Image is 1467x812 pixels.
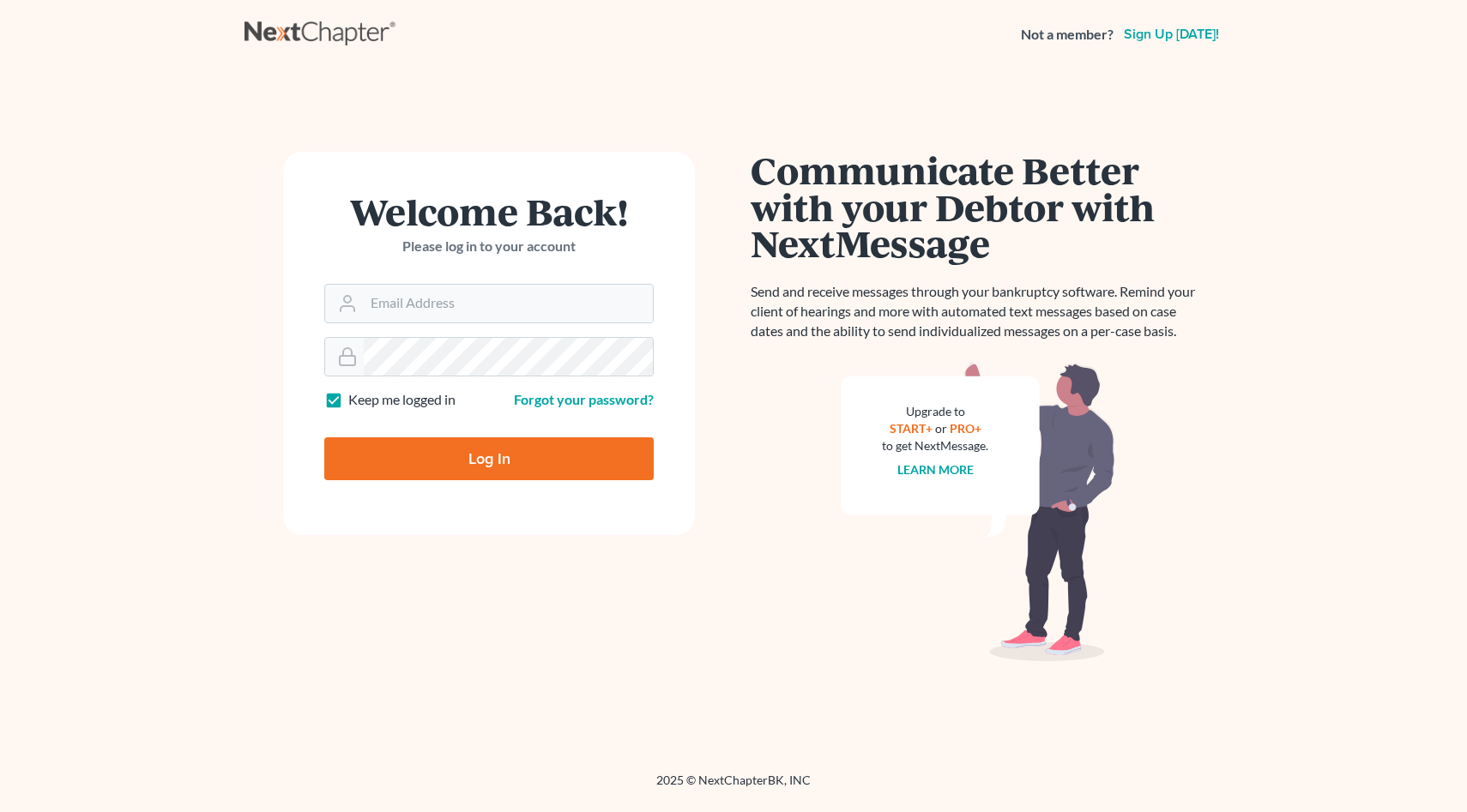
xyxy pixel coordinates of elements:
h1: Welcome Back! [324,193,654,230]
input: Email Address [364,285,653,322]
label: Keep me logged in [348,390,456,410]
h1: Communicate Better with your Debtor with NextMessage [751,152,1205,262]
a: START+ [890,421,933,436]
img: nextmessage_bg-59042aed3d76b12b5cd301f8e5b87938c9018125f34e5fa2b7a6b67550977c72.svg [841,362,1115,662]
a: Sign up [DATE]! [1120,27,1222,41]
p: Send and receive messages through your bankruptcy software. Remind your client of hearings and mo... [751,282,1205,341]
div: 2025 © NextChapterBK, INC [244,772,1222,803]
span: or [935,421,947,436]
div: to get NextMessage. [882,437,988,454]
a: Forgot your password? [514,391,654,407]
a: Learn more [897,462,974,477]
strong: Not a member? [1021,25,1114,45]
p: Please log in to your account [324,237,654,256]
div: Upgrade to [882,403,988,420]
a: PRO+ [950,421,981,436]
input: Log In [324,437,654,480]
